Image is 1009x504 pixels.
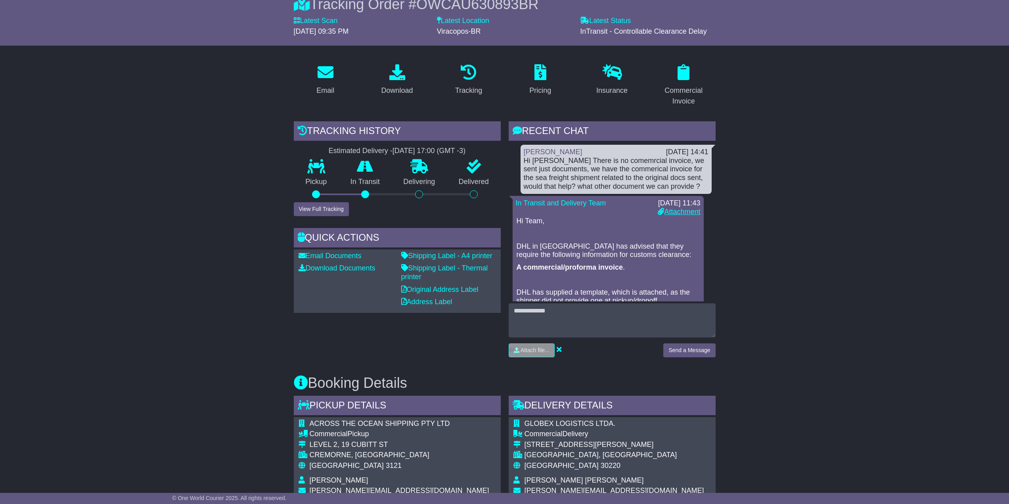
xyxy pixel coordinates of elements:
div: [DATE] 14:41 [666,148,708,157]
div: [GEOGRAPHIC_DATA], [GEOGRAPHIC_DATA] [525,451,704,460]
a: Original Address Label [401,286,479,293]
span: © One World Courier 2025. All rights reserved. [172,495,287,501]
div: [STREET_ADDRESS][PERSON_NAME] [525,441,704,449]
span: [PERSON_NAME][EMAIL_ADDRESS][DOMAIN_NAME] [525,487,704,494]
span: ACROSS THE OCEAN SHIPPING PTY LTD [310,420,450,427]
div: [DATE] 11:43 [658,199,700,208]
label: Latest Scan [294,17,338,25]
div: Pricing [529,85,551,96]
div: CREMORNE, [GEOGRAPHIC_DATA] [310,451,489,460]
div: Tracking history [294,121,501,143]
div: RECENT CHAT [509,121,716,143]
a: [PERSON_NAME] [524,148,582,156]
span: Commercial [525,430,563,438]
a: Email [311,61,339,99]
span: 3121 [386,462,402,470]
span: [DATE] 09:35 PM [294,27,349,35]
p: Pickup [294,178,339,186]
a: Download [376,61,418,99]
p: DHL has supplied a template, which is attached, as the shipper did not provide one at pickup/drop... [517,288,700,305]
a: Address Label [401,298,452,306]
button: Send a Message [663,343,715,357]
a: Pricing [524,61,556,99]
a: Tracking [450,61,487,99]
label: Latest Status [580,17,631,25]
strong: A commercial/proforma invoice [517,263,623,271]
div: Download [381,85,413,96]
div: Insurance [596,85,628,96]
span: [GEOGRAPHIC_DATA] [310,462,384,470]
div: Commercial Invoice [657,85,710,107]
div: Delivery [525,430,704,439]
span: [PERSON_NAME] [310,476,368,484]
p: Delivered [447,178,501,186]
a: Shipping Label - Thermal printer [401,264,488,281]
div: Estimated Delivery - [294,147,501,155]
p: DHL in [GEOGRAPHIC_DATA] has advised that they require the following information for customs clea... [517,242,700,259]
a: Email Documents [299,252,362,260]
p: Hi Team, [517,217,700,226]
a: Download Documents [299,264,375,272]
span: [PERSON_NAME][EMAIL_ADDRESS][DOMAIN_NAME] [310,487,489,494]
div: Tracking [455,85,482,96]
label: Latest Location [437,17,489,25]
span: 30220 [601,462,620,470]
a: Shipping Label - A4 printer [401,252,492,260]
span: InTransit - Controllable Clearance Delay [580,27,706,35]
div: LEVEL 2, 19 CUBITT ST [310,441,489,449]
div: Quick Actions [294,228,501,249]
div: Hi [PERSON_NAME] There is no comemrcial invoice, we sent just documents, we have the commerical i... [524,157,708,191]
span: GLOBEX LOGISTICS LTDA. [525,420,616,427]
p: In Transit [339,178,392,186]
div: Pickup [310,430,489,439]
span: Commercial [310,430,348,438]
span: Viracopos-BR [437,27,481,35]
a: In Transit and Delivery Team [516,199,606,207]
h3: Booking Details [294,375,716,391]
a: Insurance [591,61,633,99]
a: Attachment [658,208,700,216]
div: Delivery Details [509,396,716,417]
p: . [517,263,700,272]
a: Commercial Invoice [652,61,716,109]
span: [GEOGRAPHIC_DATA] [525,462,599,470]
div: Pickup Details [294,396,501,417]
span: [PERSON_NAME] [PERSON_NAME] [525,476,644,484]
div: Email [316,85,334,96]
p: Delivering [392,178,447,186]
button: View Full Tracking [294,202,349,216]
div: [DATE] 17:00 (GMT -3) [392,147,465,155]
